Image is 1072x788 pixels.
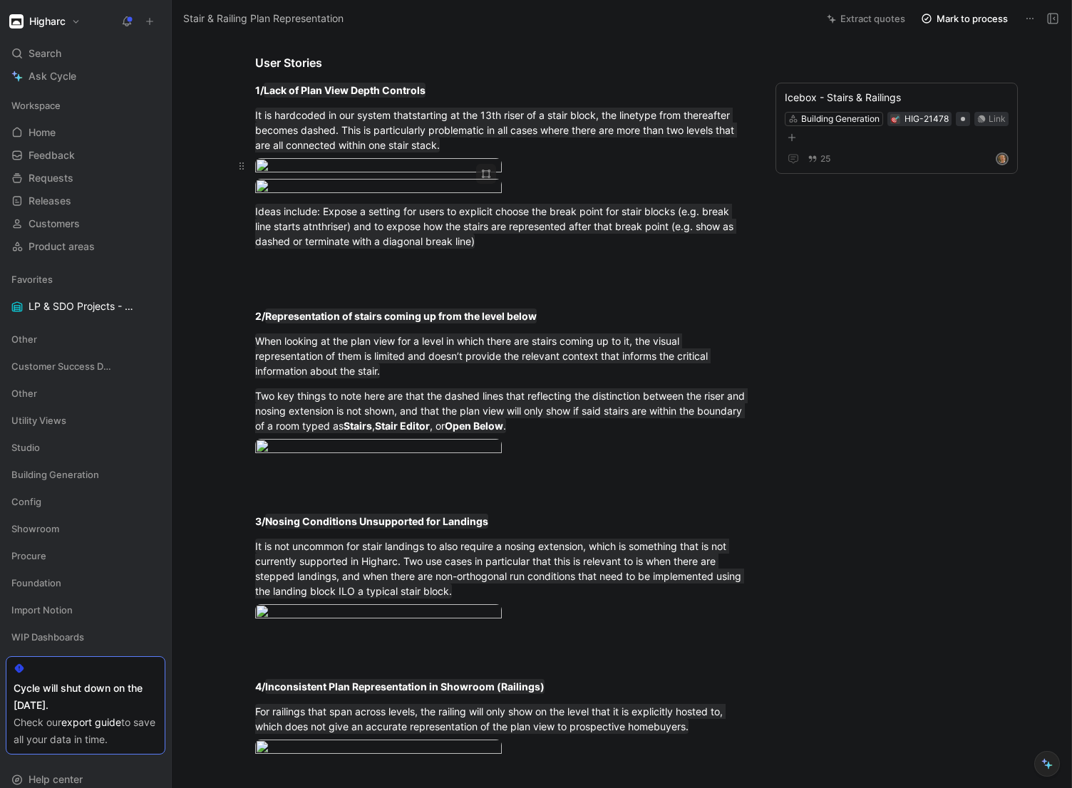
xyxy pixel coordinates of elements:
span: Foundation [11,576,61,590]
span: Utility Views [11,413,66,427]
div: Studio [6,437,165,462]
div: Config [6,491,165,517]
span: Other [11,386,37,400]
span: Building Generation [11,467,99,482]
div: Other [6,328,165,350]
div: Other [6,383,165,408]
span: Help center [29,773,83,785]
span: LP & SDO Projects - All [29,299,135,314]
div: Other [6,383,165,404]
a: Feedback [6,145,165,166]
mark: It is not uncommon for stair landings to also require a nosing extension, which is something that... [255,539,744,598]
a: Customers [6,213,165,234]
div: User Stories [255,54,748,71]
img: image.png [255,179,502,198]
a: export guide [61,716,121,728]
span: nth [312,220,327,232]
span: Product areas [29,239,95,254]
span: Ask Cycle [29,68,76,85]
div: Import Notion [6,599,165,621]
span: Other [11,332,37,346]
span: Stair & Railing Plan Representation [183,10,344,27]
div: Building Generation [6,464,165,485]
button: Mark to process [914,9,1014,28]
div: Customer Success Dashboards [6,356,165,377]
strong: Stair Editor [375,420,430,432]
div: Icebox - Stairs & Railings [785,89,1009,106]
img: 🎯 [891,115,900,123]
div: WIP Dashboards [6,626,165,652]
span: Workspace [11,98,61,113]
div: Check our to save all your data in time. [14,714,158,748]
div: Building Generation [801,112,880,126]
button: 🎯 [890,114,900,124]
a: Releases [6,190,165,212]
div: Customer Success Dashboards [6,356,165,381]
strong: 4/ [255,680,265,693]
div: Utility Views [6,410,165,431]
div: Building Generation [6,464,165,489]
div: Procure [6,545,165,566]
span: Config [11,494,41,509]
a: LP & SDO Projects - All [6,296,165,317]
button: Extract quotes [820,9,912,28]
a: Ask Cycle [6,66,165,87]
mark: For railings that span across levels, the railing will only show on the level that it is explicit... [255,704,726,734]
strong: Representation of stairs coming up from the level below [265,310,537,322]
span: Search [29,45,61,62]
mark: When looking at the plan view for a level in which there are stairs coming up to it, the visual r... [255,333,711,378]
img: CleanShot 2025-09-30 at 18.39.09.png [255,740,502,759]
div: Favorites [6,269,165,290]
div: Foundation [6,572,165,598]
div: Utility Views [6,410,165,435]
img: image.png [255,439,502,458]
img: image.png [255,604,502,623]
strong: 1/ [255,84,264,96]
div: WIP Dashboards [6,626,165,648]
strong: Lack of Plan View Depth Controls [264,84,426,96]
mark: Two key things to note here are that the dashed lines that reflecting the distinction between the... [255,388,748,433]
div: Procure [6,545,165,571]
span: Home [29,125,56,140]
div: Showroom [6,518,165,539]
div: Studio [6,437,165,458]
div: Search [6,43,165,64]
strong: 2/ [255,310,265,322]
span: starting at the 13th riser of a stair block [412,109,596,121]
strong: Nosing Conditions Unsupported for Landings [265,515,488,527]
div: Cycle will shut down on the [DATE]. [14,680,158,714]
div: Config [6,491,165,512]
a: Product areas [6,236,165,257]
span: Favorites [11,272,53,286]
div: Showroom [6,518,165,544]
div: HIG-21478 [904,112,949,126]
mark: Ideas include: Expose a setting for users to explicit choose the break point for stair blocks (e.... [255,204,736,249]
strong: Stairs [344,420,372,432]
span: WIP Dashboards [11,630,84,644]
div: Link [989,112,1006,126]
mark: It is hardcoded in our system that , the linetype from thereafter becomes dashed. This is particu... [255,108,737,152]
div: Workspace [6,95,165,116]
strong: 3/ [255,515,265,527]
img: avatar [997,154,1007,164]
span: Customer Success Dashboards [11,359,113,373]
span: Requests [29,171,73,185]
span: Feedback [29,148,75,162]
strong: Open Below [445,420,503,432]
span: Studio [11,440,40,455]
span: Showroom [11,522,59,536]
div: Other [6,328,165,354]
span: Import Notion [11,603,73,617]
strong: Inconsistent Plan Representation in Showroom (Railings) [265,680,545,693]
img: image.png [255,158,502,177]
span: Procure [11,549,46,563]
span: 25 [820,155,830,163]
span: Releases [29,194,71,208]
button: 25 [805,151,833,167]
img: Higharc [9,14,24,28]
a: Home [6,122,165,143]
button: HigharcHigharc [6,11,84,31]
div: Foundation [6,572,165,593]
h1: Higharc [29,15,66,28]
